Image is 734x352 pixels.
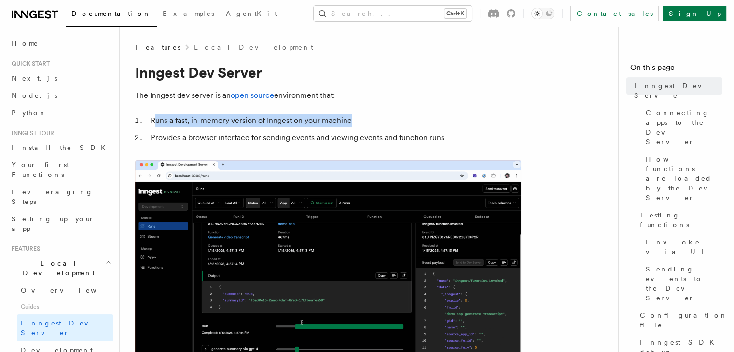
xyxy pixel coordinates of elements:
[444,9,466,18] kbd: Ctrl+K
[12,92,57,99] span: Node.js
[12,188,93,205] span: Leveraging Steps
[646,264,722,303] span: Sending events to the Dev Server
[21,286,120,294] span: Overview
[8,129,54,137] span: Inngest tour
[646,237,722,257] span: Invoke via UI
[17,314,113,341] a: Inngest Dev Server
[630,77,722,104] a: Inngest Dev Server
[630,62,722,77] h4: On this page
[531,8,554,19] button: Toggle dark mode
[66,3,157,27] a: Documentation
[135,42,180,52] span: Features
[8,255,113,282] button: Local Development
[12,144,111,151] span: Install the SDK
[646,154,722,203] span: How functions are loaded by the Dev Server
[148,131,521,145] li: Provides a browser interface for sending events and viewing events and function runs
[636,307,722,334] a: Configuration file
[12,109,47,117] span: Python
[226,10,277,17] span: AgentKit
[8,245,40,253] span: Features
[8,183,113,210] a: Leveraging Steps
[663,6,726,21] a: Sign Up
[220,3,283,26] a: AgentKit
[8,156,113,183] a: Your first Functions
[8,87,113,104] a: Node.js
[157,3,220,26] a: Examples
[646,108,722,147] span: Connecting apps to the Dev Server
[642,150,722,206] a: How functions are loaded by the Dev Server
[12,161,69,178] span: Your first Functions
[8,60,50,68] span: Quick start
[640,311,728,330] span: Configuration file
[642,260,722,307] a: Sending events to the Dev Server
[17,282,113,299] a: Overview
[17,299,113,314] span: Guides
[642,104,722,150] a: Connecting apps to the Dev Server
[8,258,105,278] span: Local Development
[8,139,113,156] a: Install the SDK
[71,10,151,17] span: Documentation
[8,104,113,122] a: Python
[135,64,521,81] h1: Inngest Dev Server
[148,114,521,127] li: Runs a fast, in-memory version of Inngest on your machine
[12,74,57,82] span: Next.js
[8,210,113,237] a: Setting up your app
[8,35,113,52] a: Home
[163,10,214,17] span: Examples
[634,81,722,100] span: Inngest Dev Server
[194,42,313,52] a: Local Development
[642,233,722,260] a: Invoke via UI
[640,210,722,230] span: Testing functions
[8,69,113,87] a: Next.js
[636,206,722,233] a: Testing functions
[12,215,95,232] span: Setting up your app
[21,319,103,337] span: Inngest Dev Server
[570,6,659,21] a: Contact sales
[314,6,472,21] button: Search...Ctrl+K
[12,39,39,48] span: Home
[231,91,274,100] a: open source
[135,89,521,102] p: The Inngest dev server is an environment that:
